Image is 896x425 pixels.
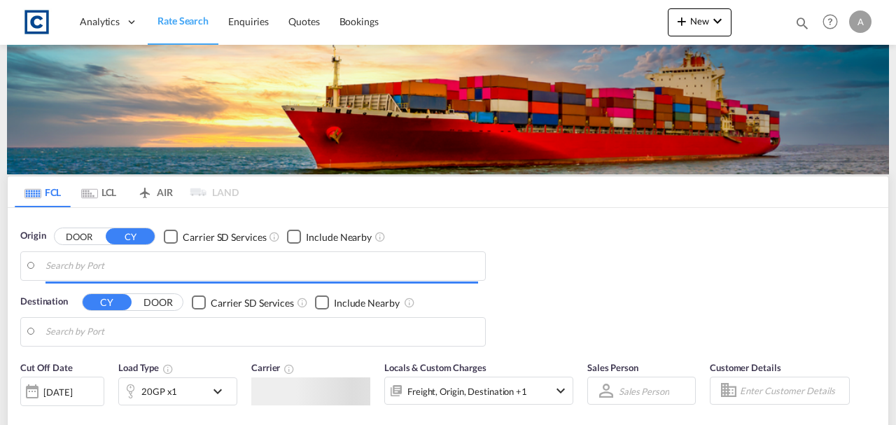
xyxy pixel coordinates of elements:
img: 1fdb9190129311efbfaf67cbb4249bed.jpeg [21,6,52,38]
span: Sales Person [587,362,638,373]
img: LCL+%26+FCL+BACKGROUND.png [7,45,889,174]
md-tab-item: LCL [71,176,127,207]
md-icon: Unchecked: Search for CY (Container Yard) services for all selected carriers.Checked : Search for... [269,231,280,242]
md-icon: Unchecked: Ignores neighbouring ports when fetching rates.Checked : Includes neighbouring ports w... [404,297,415,308]
md-icon: Unchecked: Search for CY (Container Yard) services for all selected carriers.Checked : Search for... [297,297,308,308]
input: Enter Customer Details [740,380,845,401]
div: Carrier SD Services [183,230,266,244]
span: Customer Details [710,362,780,373]
md-icon: icon-chevron-down [709,13,726,29]
div: 20GP x1icon-chevron-down [118,377,237,405]
span: New [673,15,726,27]
md-icon: icon-chevron-down [552,382,569,399]
input: Search by Port [45,256,478,277]
md-icon: icon-magnify [794,15,810,31]
span: Carrier [251,362,295,373]
span: Quotes [288,15,319,27]
button: CY [106,228,155,244]
div: Help [818,10,849,35]
div: 20GP x1 [141,382,177,401]
span: Locals & Custom Charges [384,362,486,373]
input: Search by Port [45,321,478,342]
div: icon-magnify [794,15,810,36]
md-icon: icon-information-outline [162,363,174,375]
div: A [849,11,871,33]
div: [DATE] [20,377,104,406]
md-datepicker: Select [20,405,31,424]
button: DOOR [134,294,183,310]
md-checkbox: Checkbox No Ink [192,295,294,309]
button: CY [83,294,132,310]
div: Include Nearby [334,296,400,310]
span: Rate Search [157,15,209,27]
div: Freight Origin Destination Factory Stuffingicon-chevron-down [384,377,573,405]
md-icon: Unchecked: Ignores neighbouring ports when fetching rates.Checked : Includes neighbouring ports w... [374,231,386,242]
span: Load Type [118,362,174,373]
md-icon: icon-chevron-down [209,383,233,400]
button: DOOR [55,228,104,244]
md-checkbox: Checkbox No Ink [315,295,400,309]
md-icon: The selected Trucker/Carrierwill be displayed in the rate results If the rates are from another f... [283,363,295,375]
span: Help [818,10,842,34]
md-icon: icon-plus 400-fg [673,13,690,29]
div: Include Nearby [306,230,372,244]
div: Freight Origin Destination Factory Stuffing [407,382,527,401]
md-tab-item: AIR [127,176,183,207]
md-pagination-wrapper: Use the left and right arrow keys to navigate between tabs [15,176,239,207]
span: Enquiries [228,15,269,27]
md-tab-item: FCL [15,176,71,207]
div: Carrier SD Services [211,296,294,310]
button: icon-plus 400-fgNewicon-chevron-down [668,8,731,36]
span: Origin [20,229,45,243]
span: Bookings [339,15,379,27]
md-checkbox: Checkbox No Ink [164,229,266,244]
md-select: Sales Person [617,381,671,401]
md-checkbox: Checkbox No Ink [287,229,372,244]
span: Cut Off Date [20,362,73,373]
span: Destination [20,295,68,309]
md-icon: icon-airplane [136,184,153,195]
span: Analytics [80,15,120,29]
div: [DATE] [43,386,72,398]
